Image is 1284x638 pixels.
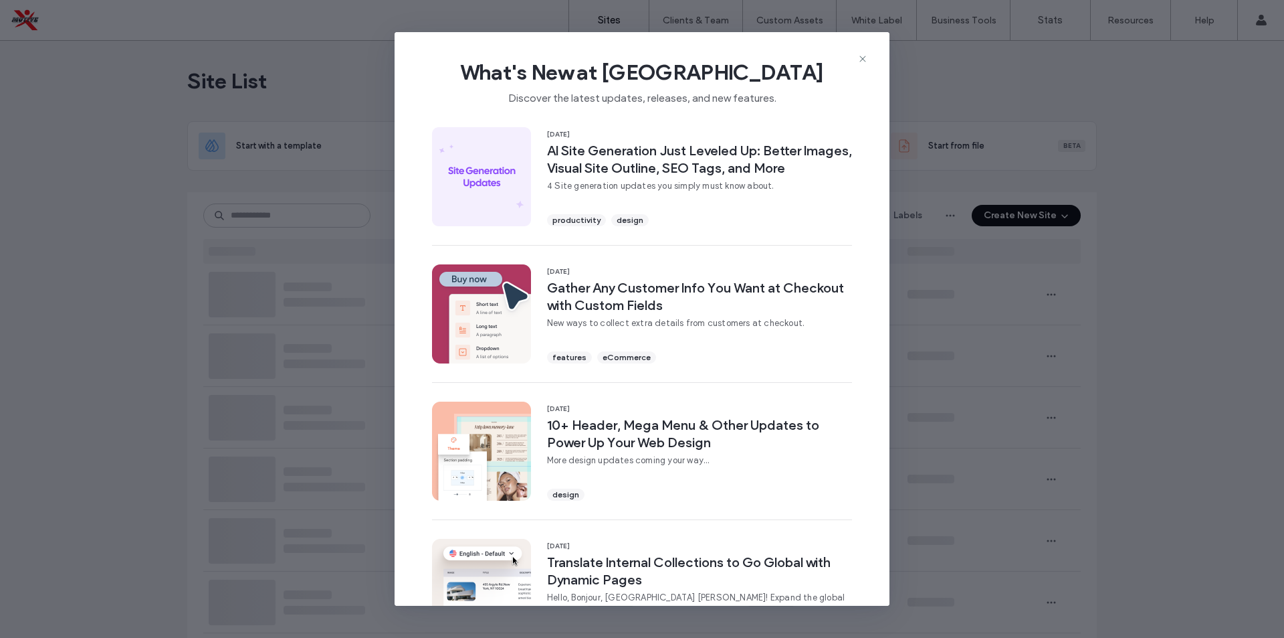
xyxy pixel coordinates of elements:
span: [DATE] [547,404,852,414]
span: [DATE] [547,267,852,276]
span: [DATE] [547,542,852,551]
span: More design updates coming your way... [547,454,852,467]
span: What's New at [GEOGRAPHIC_DATA] [416,59,868,86]
span: productivity [552,214,601,226]
span: New ways to collect extra details from customers at checkout. [547,317,852,330]
span: AI Site Generation Just Leveled Up: Better Images, Visual Site Outline, SEO Tags, and More [547,142,852,177]
span: [DATE] [547,130,852,139]
span: Hello, Bonjour, [GEOGRAPHIC_DATA] [PERSON_NAME]! Expand the global reach of your collection-based... [547,591,852,618]
span: features [552,351,586,364]
span: design [552,489,579,501]
span: Translate Internal Collections to Go Global with Dynamic Pages [547,554,852,588]
span: 4 Site generation updates you simply must know about. [547,179,852,193]
span: eCommerce [603,351,651,364]
span: design [617,214,643,226]
span: Gather Any Customer Info You Want at Checkout with Custom Fields [547,279,852,314]
span: 10+ Header, Mega Menu & Other Updates to Power Up Your Web Design [547,416,852,451]
span: Discover the latest updates, releases, and new features. [416,86,868,106]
